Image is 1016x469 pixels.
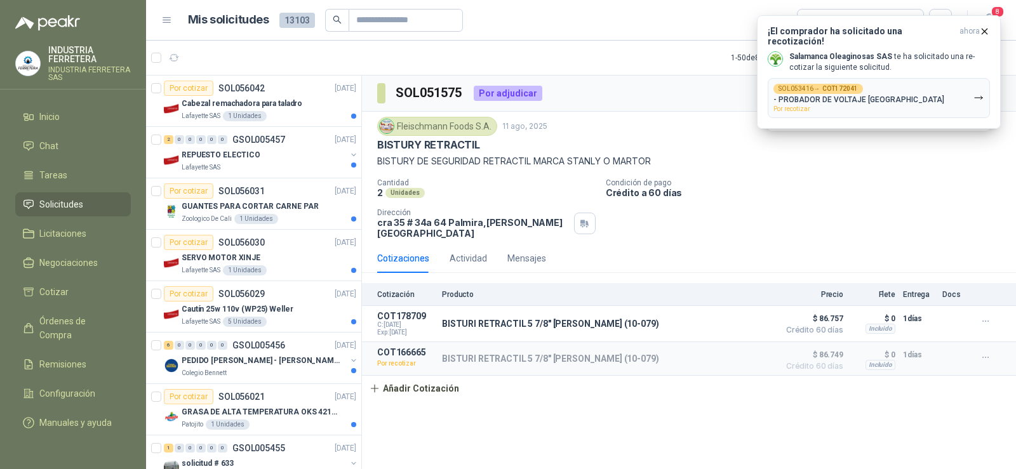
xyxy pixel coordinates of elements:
img: Company Logo [380,119,394,133]
div: 0 [218,341,227,350]
button: ¡El comprador ha solicitado una recotización!ahora Company LogoSalamanca Oleaginosas SAS te ha so... [757,15,1001,129]
a: Solicitudes [15,192,131,216]
button: 8 [978,9,1001,32]
p: GSOL005457 [232,135,285,144]
p: Cautín 25w 110v (WP25) Weller [182,303,293,315]
div: Por cotizar [164,183,213,199]
div: 5 Unidades [223,317,267,327]
p: INDUSTRIA FERRETERA SAS [48,66,131,81]
p: BISTURI RETRACTIL 5 7/8" [PERSON_NAME] (10-079) [442,353,658,364]
p: Cabezal remachadora para taladro [182,98,302,110]
div: 0 [207,444,217,452]
div: 2 [164,135,173,144]
p: cra 35 # 34a 64 Palmira , [PERSON_NAME][GEOGRAPHIC_DATA] [377,217,569,239]
p: SOL056029 [218,289,265,298]
p: Lafayette SAS [182,111,220,121]
div: 0 [185,341,195,350]
p: 11 ago, 2025 [502,121,547,133]
div: 1 - 50 de 8158 [731,48,813,68]
h3: SOL051575 [396,83,464,103]
span: C: [DATE] [377,321,434,329]
img: Company Logo [16,51,40,76]
p: Crédito a 60 días [606,187,1011,198]
p: GSOL005456 [232,341,285,350]
div: 1 [164,444,173,452]
span: ahora [959,26,980,46]
p: Lafayette SAS [182,265,220,275]
p: Colegio Bennett [182,368,227,378]
span: Crédito 60 días [780,362,843,370]
span: Remisiones [39,357,86,371]
p: Cantidad [377,178,596,187]
div: 0 [196,135,206,144]
img: Company Logo [164,409,179,425]
span: 8 [991,6,1005,18]
p: SOL056042 [218,84,265,93]
p: Producto [442,290,772,299]
img: Company Logo [164,101,179,116]
a: Por cotizarSOL056042[DATE] Company LogoCabezal remachadora para taladroLafayette SAS1 Unidades [146,76,361,127]
p: Cotización [377,290,434,299]
p: Patojito [182,419,203,430]
a: Inicio [15,105,131,129]
span: Negociaciones [39,256,98,270]
a: Por cotizarSOL056031[DATE] Company LogoGUANTES PARA CORTAR CARNE PARZoologico De Cali1 Unidades [146,178,361,230]
div: Todas [805,13,832,27]
p: PEDIDO [PERSON_NAME] - [PERSON_NAME] [182,355,340,367]
div: 0 [185,135,195,144]
p: SOL056021 [218,392,265,401]
div: 0 [207,341,217,350]
div: Incluido [866,360,895,370]
a: 6 0 0 0 0 0 GSOL005456[DATE] Company LogoPEDIDO [PERSON_NAME] - [PERSON_NAME]Colegio Bennett [164,338,359,378]
div: 0 [175,341,184,350]
a: Remisiones [15,352,131,376]
p: 2 [377,187,383,198]
div: Fleischmann Foods S.A. [377,117,497,136]
div: 1 Unidades [234,214,278,224]
a: Tareas [15,163,131,187]
span: Inicio [39,110,60,124]
span: Por recotizar [773,105,810,112]
p: Lafayette SAS [182,317,220,327]
p: - PROBADOR DE VOLTAJE [GEOGRAPHIC_DATA] [773,95,944,104]
p: BISTURY RETRACTIL [377,138,480,152]
img: Company Logo [164,204,179,219]
p: INDUSTRIA FERRETERA [48,46,131,63]
p: GRASA DE ALTA TEMPERATURA OKS 4210 X 5 KG [182,406,340,418]
b: Salamanca Oleaginosas SAS [789,52,892,61]
p: Dirección [377,208,569,217]
p: [DATE] [335,134,356,146]
p: [DATE] [335,340,356,352]
p: Condición de pago [606,178,1011,187]
div: Por cotizar [164,389,213,404]
div: Por adjudicar [474,86,542,101]
span: Configuración [39,386,95,400]
p: BISTURY DE SEGURIDAD RETRACTIL MARCA STANLY O MARTOR [377,154,1001,168]
button: Añadir Cotización [362,376,466,401]
div: 1 Unidades [223,111,267,121]
p: COT166665 [377,347,434,357]
span: Chat [39,139,58,153]
a: 2 0 0 0 0 0 GSOL005457[DATE] Company LogoREPUESTO ELECTICOLafayette SAS [164,132,359,173]
h3: ¡El comprador ha solicitado una recotización! [768,26,954,46]
div: 0 [196,341,206,350]
p: 1 días [903,311,935,326]
div: 0 [207,135,217,144]
div: Unidades [385,188,425,198]
p: [DATE] [335,391,356,403]
p: GUANTES PARA CORTAR CARNE PAR [182,201,319,213]
a: Por cotizarSOL056021[DATE] Company LogoGRASA DE ALTA TEMPERATURA OKS 4210 X 5 KGPatojito1 Unidades [146,384,361,435]
p: SOL056031 [218,187,265,195]
p: Por recotizar [377,357,434,370]
p: Zoologico De Cali [182,214,232,224]
span: Cotizar [39,285,69,299]
span: Licitaciones [39,227,86,241]
span: Solicitudes [39,197,83,211]
button: SOL053416→COT172041- PROBADOR DE VOLTAJE [GEOGRAPHIC_DATA]Por recotizar [768,78,990,118]
div: 0 [185,444,195,452]
img: Logo peakr [15,15,80,30]
div: SOL053416 → [773,84,863,94]
p: te ha solicitado una re-cotizar la siguiente solicitud. [789,51,990,73]
img: Company Logo [164,307,179,322]
p: REPUESTO ELECTICO [182,149,260,161]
